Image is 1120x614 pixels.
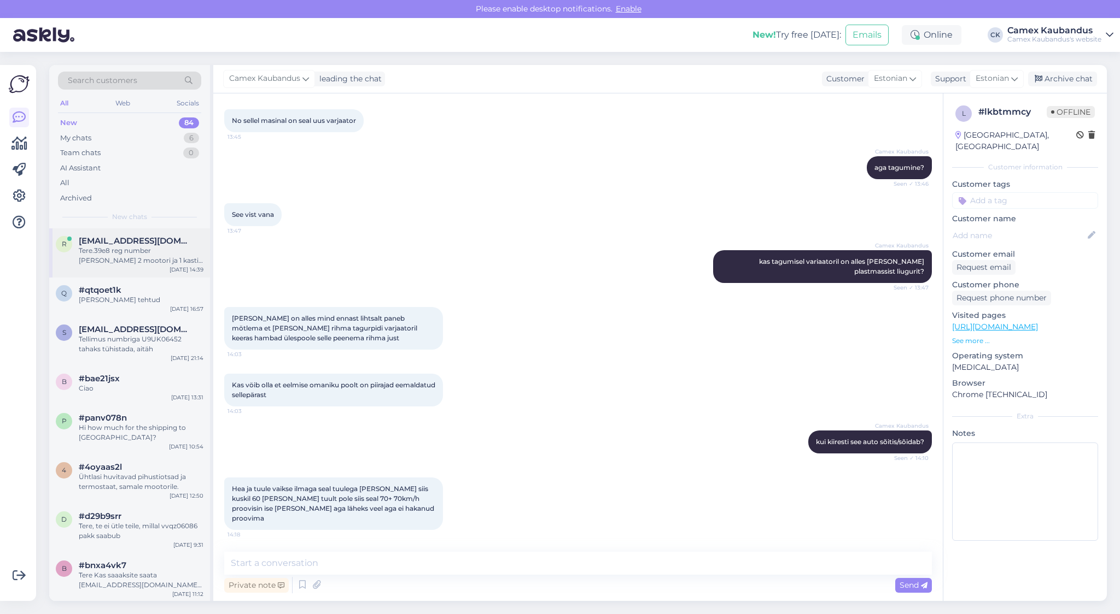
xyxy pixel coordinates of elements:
[227,407,269,415] span: 14:03
[988,27,1003,43] div: CK
[113,96,132,110] div: Web
[173,541,203,549] div: [DATE] 9:31
[232,116,356,125] span: No sellel masinal on seal uus varjaator
[1028,72,1097,86] div: Archive chat
[171,393,203,402] div: [DATE] 13:31
[822,73,865,85] div: Customer
[68,75,137,86] span: Search customers
[79,236,192,246] span: raknor@mail.ee
[170,305,203,313] div: [DATE] 16:57
[888,454,929,462] span: Seen ✓ 14:10
[62,240,67,248] span: r
[952,192,1098,209] input: Add a tag
[79,413,127,423] span: #panv078n
[79,334,203,354] div: Tellimus numbriga U9UK06452 tahaks tühistada, aitäh
[888,284,929,292] span: Seen ✓ 13:47
[953,229,1086,241] input: Add name
[752,29,776,40] b: New!
[174,96,201,110] div: Socials
[79,285,121,295] span: #qtqoet1k
[227,133,269,141] span: 13:45
[62,377,67,386] span: b
[952,336,1098,346] p: See more ...
[184,133,199,144] div: 6
[816,438,924,446] span: kui kiiresti see auto sõitis/sõidab?
[952,322,1038,332] a: [URL][DOMAIN_NAME]
[224,578,289,593] div: Private note
[952,249,1098,260] p: Customer email
[952,411,1098,421] div: Extra
[79,472,203,492] div: Ühtlasi huvitavad pihustiotsad ja termostaat, samale mootorile.
[60,133,91,144] div: My chats
[952,179,1098,190] p: Customer tags
[952,213,1098,225] p: Customer name
[183,147,199,158] div: 0
[952,428,1098,439] p: Notes
[931,73,966,85] div: Support
[759,257,926,275] span: kas tagumisel variaatoril on alles [PERSON_NAME] plastmassist liugurit?
[952,162,1098,172] div: Customer information
[60,178,69,188] div: All
[874,163,924,172] span: aga tagumine?
[952,362,1098,373] p: [MEDICAL_DATA]
[900,580,927,590] span: Send
[79,383,203,393] div: Ciao
[888,180,929,188] span: Seen ✓ 13:46
[315,73,382,85] div: leading the chat
[9,74,30,95] img: Askly Logo
[1047,106,1095,118] span: Offline
[952,310,1098,321] p: Visited pages
[79,324,192,334] span: Sectorx5@hotmail.com
[60,117,77,128] div: New
[79,462,122,472] span: #4oyaas2l
[62,328,66,336] span: S
[232,485,436,522] span: Hea ja tuule vaikse ilmaga seal tuulega [PERSON_NAME] siis kuskil 60 [PERSON_NAME] tuult pole sii...
[58,96,71,110] div: All
[227,350,269,358] span: 14:03
[875,147,929,156] span: Camex Kaubandus
[79,374,120,383] span: #bae21jsx
[952,377,1098,389] p: Browser
[845,25,889,45] button: Emails
[952,389,1098,400] p: Chrome [TECHNICAL_ID]
[79,246,203,265] div: Tere.39e8 reg number [PERSON_NAME] 2 mootori ja 1 kasti padi,õlifilter,variaatori [PERSON_NAME] 0...
[79,570,203,590] div: Tere Kas saaaksite saata [EMAIL_ADDRESS][DOMAIN_NAME] e-[PERSON_NAME] ka minu tellimuse arve: EWF...
[1007,26,1113,44] a: Camex KaubandusCamex Kaubandus's website
[952,279,1098,291] p: Customer phone
[79,521,203,541] div: Tere, te ei ütle teile, millal vvqz06086 pakk saabub
[61,515,67,523] span: d
[112,212,147,222] span: New chats
[79,423,203,442] div: Hi how much for the shipping to [GEOGRAPHIC_DATA]?
[61,289,67,297] span: q
[60,193,92,204] div: Archived
[229,73,300,85] span: Camex Kaubandus
[62,417,67,425] span: p
[1007,26,1101,35] div: Camex Kaubandus
[79,560,126,570] span: #bnxa4vk7
[62,466,66,474] span: 4
[874,73,907,85] span: Estonian
[875,422,929,430] span: Camex Kaubandus
[60,163,101,174] div: AI Assistant
[60,147,101,158] div: Team chats
[1007,35,1101,44] div: Camex Kaubandus's website
[955,129,1076,152] div: [GEOGRAPHIC_DATA], [GEOGRAPHIC_DATA]
[952,350,1098,362] p: Operating system
[752,28,841,42] div: Try free [DATE]:
[875,241,929,250] span: Camex Kaubandus
[978,105,1047,119] div: # lkbtmmcy
[172,590,203,598] div: [DATE] 11:12
[227,530,269,539] span: 14:18
[170,492,203,500] div: [DATE] 12:50
[169,442,203,451] div: [DATE] 10:54
[171,354,203,362] div: [DATE] 21:14
[79,295,203,305] div: [PERSON_NAME] tehtud
[976,73,1009,85] span: Estonian
[232,314,419,342] span: [PERSON_NAME] on alles mind ennast lihtsalt paneb mötlema et [PERSON_NAME] rihma tagurpidi varjaa...
[227,227,269,235] span: 13:47
[612,4,645,14] span: Enable
[170,265,203,274] div: [DATE] 14:39
[62,564,67,572] span: b
[232,210,274,219] span: See vist vana
[79,511,121,521] span: #d29b9srr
